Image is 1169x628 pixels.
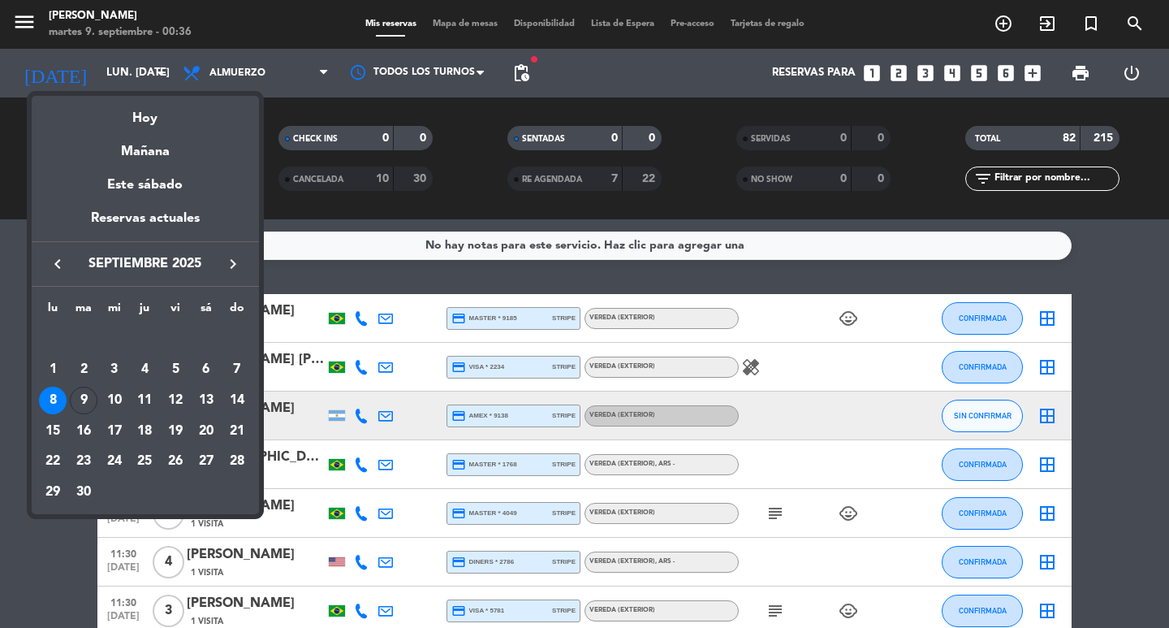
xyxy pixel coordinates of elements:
[99,299,130,324] th: miércoles
[160,385,191,416] td: 12 de septiembre de 2025
[32,96,259,129] div: Hoy
[68,299,99,324] th: martes
[70,418,97,445] div: 16
[222,447,252,478] td: 28 de septiembre de 2025
[99,447,130,478] td: 24 de septiembre de 2025
[160,447,191,478] td: 26 de septiembre de 2025
[130,299,161,324] th: jueves
[191,416,222,447] td: 20 de septiembre de 2025
[223,254,243,274] i: keyboard_arrow_right
[162,448,189,476] div: 26
[160,416,191,447] td: 19 de septiembre de 2025
[70,356,97,383] div: 2
[191,299,222,324] th: sábado
[130,447,161,478] td: 25 de septiembre de 2025
[160,299,191,324] th: viernes
[39,448,67,476] div: 22
[38,477,69,508] td: 29 de septiembre de 2025
[32,129,259,162] div: Mañana
[192,448,220,476] div: 27
[32,162,259,208] div: Este sábado
[223,418,251,445] div: 21
[70,448,97,476] div: 23
[222,355,252,386] td: 7 de septiembre de 2025
[43,253,72,275] button: keyboard_arrow_left
[99,416,130,447] td: 17 de septiembre de 2025
[68,385,99,416] td: 9 de septiembre de 2025
[130,355,161,386] td: 4 de septiembre de 2025
[68,477,99,508] td: 30 de septiembre de 2025
[160,355,191,386] td: 5 de septiembre de 2025
[223,448,251,476] div: 28
[101,356,128,383] div: 3
[131,356,158,383] div: 4
[222,416,252,447] td: 21 de septiembre de 2025
[101,418,128,445] div: 17
[68,416,99,447] td: 16 de septiembre de 2025
[68,447,99,478] td: 23 de septiembre de 2025
[162,387,189,414] div: 12
[131,448,158,476] div: 25
[191,447,222,478] td: 27 de septiembre de 2025
[191,385,222,416] td: 13 de septiembre de 2025
[191,355,222,386] td: 6 de septiembre de 2025
[162,356,189,383] div: 5
[223,356,251,383] div: 7
[222,385,252,416] td: 14 de septiembre de 2025
[68,355,99,386] td: 2 de septiembre de 2025
[99,385,130,416] td: 10 de septiembre de 2025
[101,387,128,414] div: 10
[130,416,161,447] td: 18 de septiembre de 2025
[39,479,67,506] div: 29
[162,418,189,445] div: 19
[72,253,218,275] span: septiembre 2025
[222,299,252,324] th: domingo
[130,385,161,416] td: 11 de septiembre de 2025
[38,299,69,324] th: lunes
[192,418,220,445] div: 20
[38,355,69,386] td: 1 de septiembre de 2025
[48,254,67,274] i: keyboard_arrow_left
[131,387,158,414] div: 11
[32,208,259,241] div: Reservas actuales
[38,385,69,416] td: 8 de septiembre de 2025
[38,447,69,478] td: 22 de septiembre de 2025
[218,253,248,275] button: keyboard_arrow_right
[192,387,220,414] div: 13
[99,355,130,386] td: 3 de septiembre de 2025
[101,448,128,476] div: 24
[70,479,97,506] div: 30
[39,356,67,383] div: 1
[38,416,69,447] td: 15 de septiembre de 2025
[131,418,158,445] div: 18
[38,324,252,355] td: SEP.
[192,356,220,383] div: 6
[223,387,251,414] div: 14
[39,387,67,414] div: 8
[39,418,67,445] div: 15
[70,387,97,414] div: 9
